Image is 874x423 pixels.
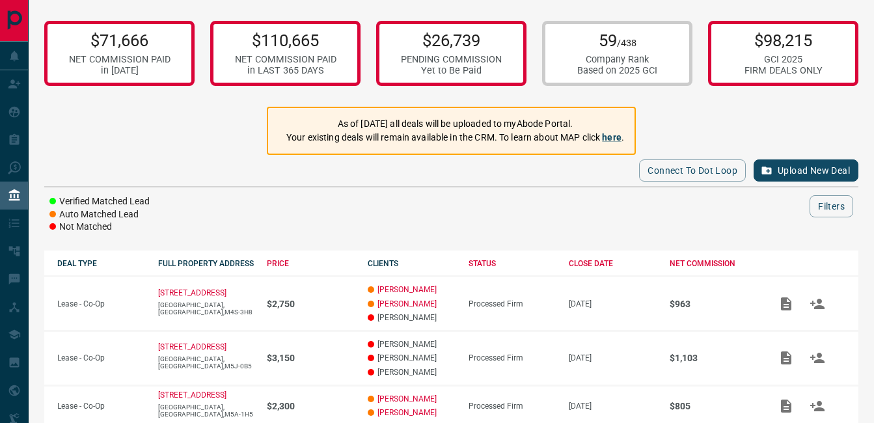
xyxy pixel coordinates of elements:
[639,159,746,182] button: Connect to Dot Loop
[569,353,657,362] p: [DATE]
[802,353,833,362] span: Match Clients
[158,355,254,370] p: [GEOGRAPHIC_DATA],[GEOGRAPHIC_DATA],M5J-0B5
[810,195,853,217] button: Filters
[377,299,437,308] a: [PERSON_NAME]
[401,65,502,76] div: Yet to Be Paid
[158,301,254,316] p: [GEOGRAPHIC_DATA],[GEOGRAPHIC_DATA],M4S-3H8
[57,402,145,411] p: Lease - Co-Op
[235,31,336,50] p: $110,665
[158,342,226,351] a: [STREET_ADDRESS]
[235,54,336,65] div: NET COMMISSION PAID
[670,299,758,309] p: $963
[368,313,456,322] p: [PERSON_NAME]
[49,195,150,208] li: Verified Matched Lead
[771,353,802,362] span: Add / View Documents
[401,54,502,65] div: PENDING COMMISSION
[744,54,823,65] div: GCI 2025
[771,401,802,410] span: Add / View Documents
[744,31,823,50] p: $98,215
[617,38,636,49] span: /438
[267,259,355,268] div: PRICE
[235,65,336,76] div: in LAST 365 DAYS
[267,353,355,363] p: $3,150
[569,402,657,411] p: [DATE]
[267,401,355,411] p: $2,300
[69,65,171,76] div: in [DATE]
[802,401,833,410] span: Match Clients
[158,390,226,400] a: [STREET_ADDRESS]
[57,353,145,362] p: Lease - Co-Op
[286,117,624,131] p: As of [DATE] all deals will be uploaded to myAbode Portal.
[368,259,456,268] div: CLIENTS
[577,31,657,50] p: 59
[802,299,833,308] span: Match Clients
[569,299,657,308] p: [DATE]
[158,288,226,297] a: [STREET_ADDRESS]
[602,132,621,143] a: here
[469,299,556,308] div: Processed Firm
[57,299,145,308] p: Lease - Co-Op
[771,299,802,308] span: Add / View Documents
[469,353,556,362] div: Processed Firm
[286,131,624,144] p: Your existing deals will remain available in the CRM. To learn about MAP click .
[368,340,456,349] p: [PERSON_NAME]
[158,403,254,418] p: [GEOGRAPHIC_DATA],[GEOGRAPHIC_DATA],M5A-1H5
[377,408,437,417] a: [PERSON_NAME]
[569,259,657,268] div: CLOSE DATE
[577,65,657,76] div: Based on 2025 GCI
[368,353,456,362] p: [PERSON_NAME]
[158,259,254,268] div: FULL PROPERTY ADDRESS
[267,299,355,309] p: $2,750
[49,208,150,221] li: Auto Matched Lead
[377,285,437,294] a: [PERSON_NAME]
[49,221,150,234] li: Not Matched
[744,65,823,76] div: FIRM DEALS ONLY
[377,394,437,403] a: [PERSON_NAME]
[401,31,502,50] p: $26,739
[469,402,556,411] div: Processed Firm
[69,54,171,65] div: NET COMMISSION PAID
[577,54,657,65] div: Company Rank
[754,159,858,182] button: Upload New Deal
[670,259,758,268] div: NET COMMISSION
[670,353,758,363] p: $1,103
[69,31,171,50] p: $71,666
[368,368,456,377] p: [PERSON_NAME]
[670,401,758,411] p: $805
[469,259,556,268] div: STATUS
[57,259,145,268] div: DEAL TYPE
